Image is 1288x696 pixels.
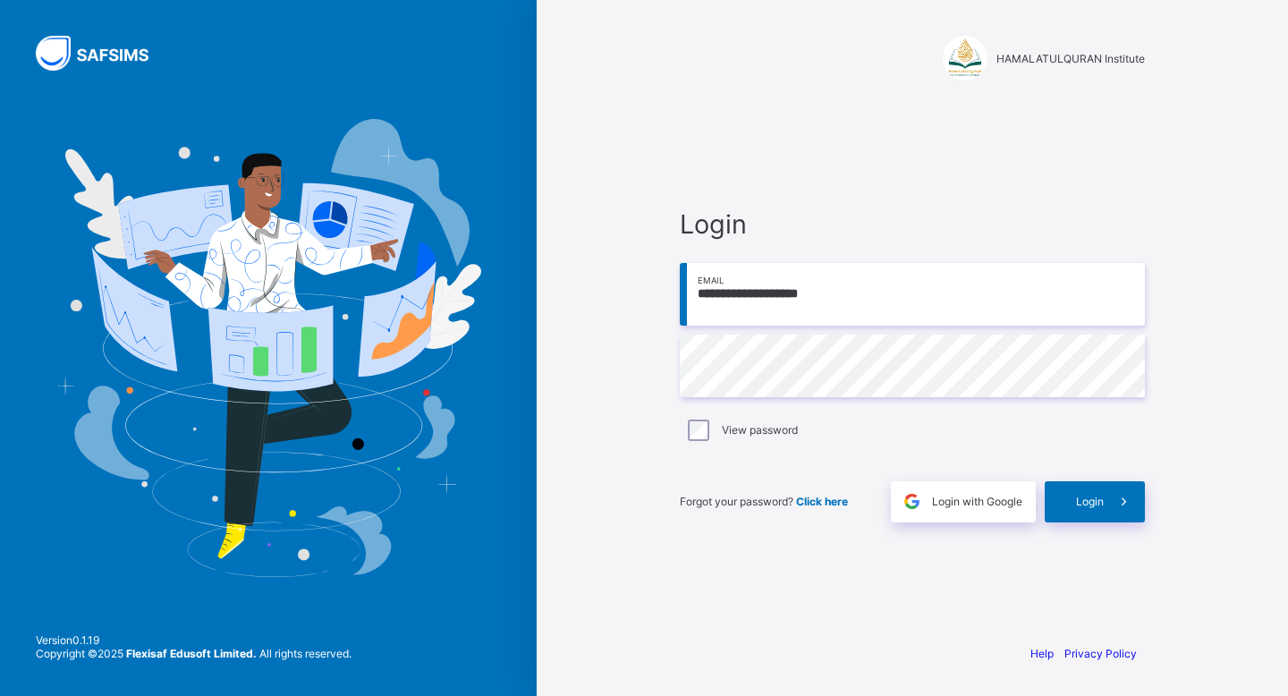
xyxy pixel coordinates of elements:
[36,633,352,647] span: Version 0.1.19
[902,491,922,512] img: google.396cfc9801f0270233282035f929180a.svg
[722,423,798,437] label: View password
[36,647,352,660] span: Copyright © 2025 All rights reserved.
[680,495,848,508] span: Forgot your password?
[1076,495,1104,508] span: Login
[36,36,170,71] img: SAFSIMS Logo
[996,52,1145,65] span: HAMALATULQURAN Institute
[932,495,1022,508] span: Login with Google
[55,119,481,577] img: Hero Image
[1030,647,1054,660] a: Help
[1064,647,1137,660] a: Privacy Policy
[126,647,257,660] strong: Flexisaf Edusoft Limited.
[680,208,1145,240] span: Login
[796,495,848,508] a: Click here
